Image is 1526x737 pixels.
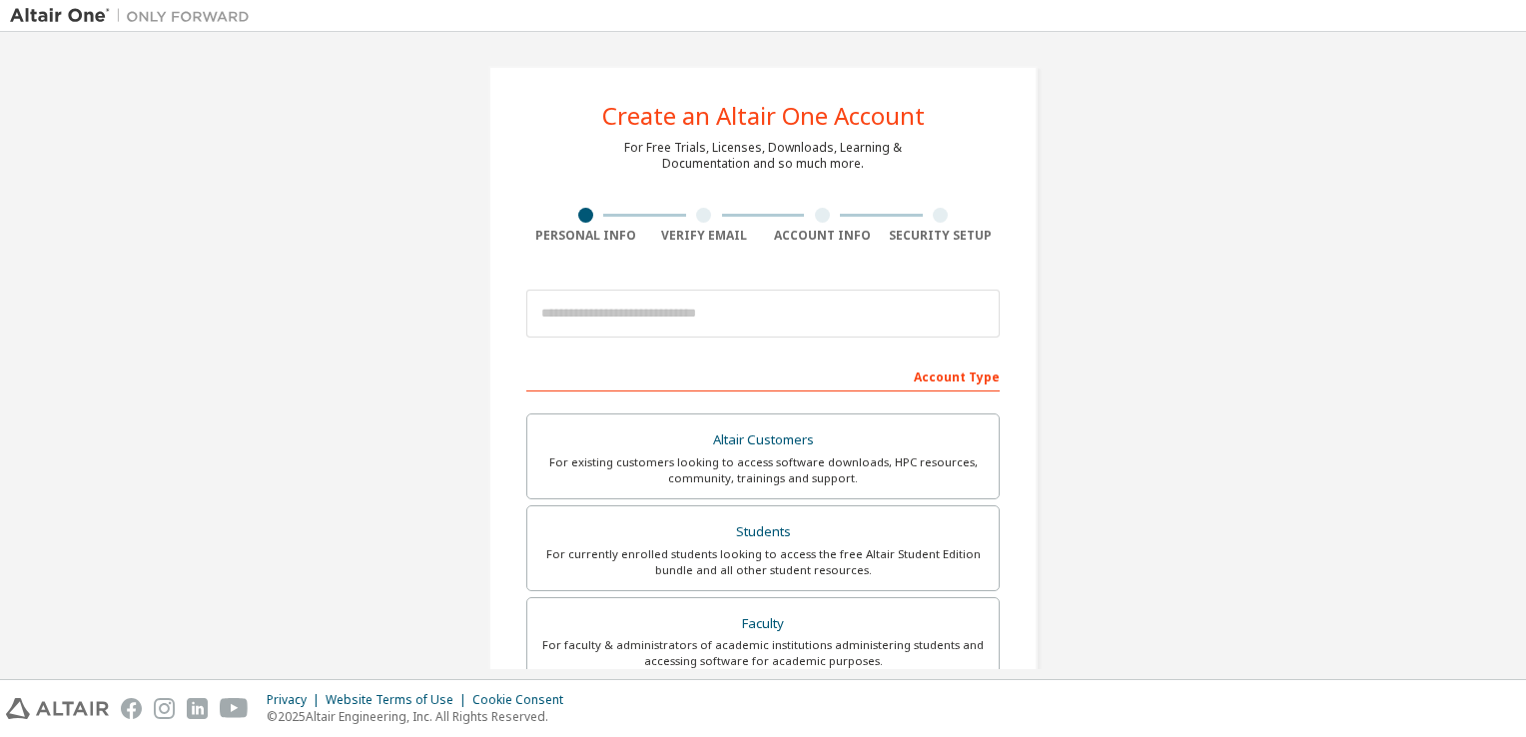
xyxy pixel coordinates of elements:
[539,610,987,638] div: Faculty
[645,228,764,244] div: Verify Email
[624,140,902,172] div: For Free Trials, Licenses, Downloads, Learning & Documentation and so much more.
[154,698,175,719] img: instagram.svg
[763,228,882,244] div: Account Info
[267,708,575,725] p: © 2025 Altair Engineering, Inc. All Rights Reserved.
[539,426,987,454] div: Altair Customers
[526,228,645,244] div: Personal Info
[602,104,925,128] div: Create an Altair One Account
[526,360,1000,391] div: Account Type
[472,692,575,708] div: Cookie Consent
[121,698,142,719] img: facebook.svg
[10,6,260,26] img: Altair One
[539,518,987,546] div: Students
[539,546,987,578] div: For currently enrolled students looking to access the free Altair Student Edition bundle and all ...
[6,698,109,719] img: altair_logo.svg
[187,698,208,719] img: linkedin.svg
[326,692,472,708] div: Website Terms of Use
[267,692,326,708] div: Privacy
[539,454,987,486] div: For existing customers looking to access software downloads, HPC resources, community, trainings ...
[882,228,1001,244] div: Security Setup
[220,698,249,719] img: youtube.svg
[539,637,987,669] div: For faculty & administrators of academic institutions administering students and accessing softwa...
